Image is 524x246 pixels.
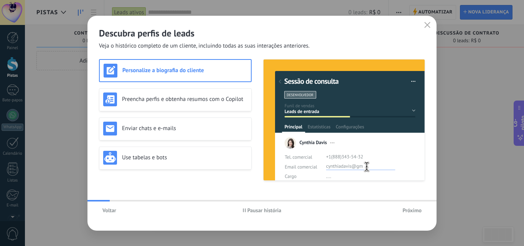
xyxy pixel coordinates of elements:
[247,207,282,214] font: Pausar história
[99,27,194,39] font: Descubra perfis de leads
[122,125,176,132] font: Enviar chats e e-mails
[102,207,116,214] font: Voltar
[399,205,425,216] button: Próximo
[99,42,310,50] font: Veja o histórico completo de um cliente, incluindo todas as suas interações anteriores.
[99,205,120,216] button: Voltar
[122,67,204,74] font: Personalize a biografia do cliente
[239,205,285,216] button: Pausar história
[122,154,167,161] font: Use tabelas e bots
[402,207,422,214] font: Próximo
[122,96,243,103] font: Preencha perfis e obtenha resumos com o Copilot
